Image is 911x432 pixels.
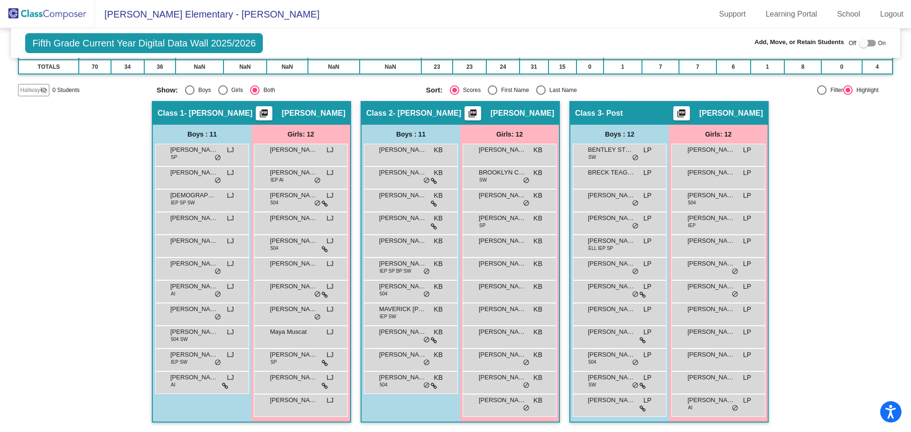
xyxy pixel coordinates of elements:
[632,200,639,207] span: do_not_disturb_alt
[479,259,526,268] span: [PERSON_NAME]
[467,109,478,122] mat-icon: picture_as_pdf
[688,199,696,206] span: 504
[434,213,443,223] span: KB
[326,236,334,246] span: LJ
[434,350,443,360] span: KB
[270,191,317,200] span: [PERSON_NAME]
[523,177,530,184] span: do_not_disturb_alt
[643,350,651,360] span: LP
[366,109,393,118] span: Class 2
[260,86,275,94] div: Both
[743,236,751,246] span: LP
[699,109,763,118] span: [PERSON_NAME]
[588,191,635,200] span: [PERSON_NAME]
[423,177,430,184] span: do_not_disturb_alt
[171,381,175,388] span: AI
[434,168,443,178] span: KB
[195,86,211,94] div: Boys
[743,304,751,314] span: LP
[743,145,751,155] span: LP
[588,236,635,246] span: [PERSON_NAME]
[40,86,47,94] mat-icon: visibility_off
[270,373,317,382] span: [PERSON_NAME]
[176,60,223,74] td: NaN
[479,168,526,177] span: BROOKLYN CORSI
[423,336,430,344] span: do_not_disturb_alt
[479,145,526,155] span: [PERSON_NAME]
[588,395,635,405] span: [PERSON_NAME]
[270,199,279,206] span: 504
[326,350,334,360] span: LJ
[588,358,596,366] span: 504
[849,39,856,47] span: Off
[326,145,334,155] span: LJ
[423,268,430,276] span: do_not_disturb_alt
[170,145,218,155] span: [PERSON_NAME]
[533,191,542,201] span: KB
[829,7,868,22] a: School
[479,395,526,405] span: [PERSON_NAME]
[314,177,321,184] span: do_not_disturb_alt
[380,290,388,297] span: 504
[170,236,218,246] span: [PERSON_NAME]
[732,291,738,298] span: do_not_disturb_alt
[434,145,443,155] span: KB
[688,222,696,229] span: IEP
[479,350,526,359] span: [PERSON_NAME]
[214,177,221,184] span: do_not_disturb_alt
[184,109,252,118] span: - [PERSON_NAME]
[171,154,177,161] span: SP
[79,60,111,74] td: 70
[479,176,487,184] span: SW
[743,327,751,337] span: LP
[171,358,187,366] span: IEP SW
[214,359,221,367] span: do_not_disturb_alt
[227,191,234,201] span: LJ
[434,304,443,314] span: KB
[827,86,843,94] div: Filter
[434,236,443,246] span: KB
[460,125,559,144] div: Girls: 12
[153,125,251,144] div: Boys : 11
[758,7,825,22] a: Learning Portal
[632,222,639,230] span: do_not_disturb_alt
[214,154,221,162] span: do_not_disturb_alt
[743,168,751,178] span: LP
[434,191,443,201] span: KB
[643,373,651,383] span: LP
[379,282,427,291] span: [PERSON_NAME]
[270,236,317,246] span: [PERSON_NAME]
[326,304,334,314] span: LJ
[632,382,639,389] span: do_not_disturb_alt
[379,350,427,359] span: [PERSON_NAME]
[326,168,334,178] span: LJ
[588,213,635,223] span: [PERSON_NAME]
[379,327,427,337] span: [PERSON_NAME]
[643,259,651,269] span: LP
[688,145,735,155] span: [PERSON_NAME]
[716,60,751,74] td: 6
[853,86,879,94] div: Highlight
[379,213,427,223] span: [PERSON_NAME]
[588,154,596,161] span: SW
[679,60,716,74] td: 7
[743,191,751,201] span: LP
[270,168,317,177] span: [PERSON_NAME]
[227,145,234,155] span: LJ
[588,373,635,382] span: [PERSON_NAME]
[270,350,317,359] span: [PERSON_NAME]
[326,282,334,292] span: LJ
[214,313,221,321] span: do_not_disturb_alt
[144,60,176,74] td: 36
[642,60,679,74] td: 7
[643,395,651,405] span: LP
[270,245,279,252] span: 504
[632,291,639,298] span: do_not_disturb_alt
[326,395,334,405] span: LJ
[227,304,234,314] span: LJ
[575,109,602,118] span: Class 3
[523,200,530,207] span: do_not_disturb_alt
[170,282,218,291] span: [PERSON_NAME]
[533,327,542,337] span: KB
[743,259,751,269] span: LP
